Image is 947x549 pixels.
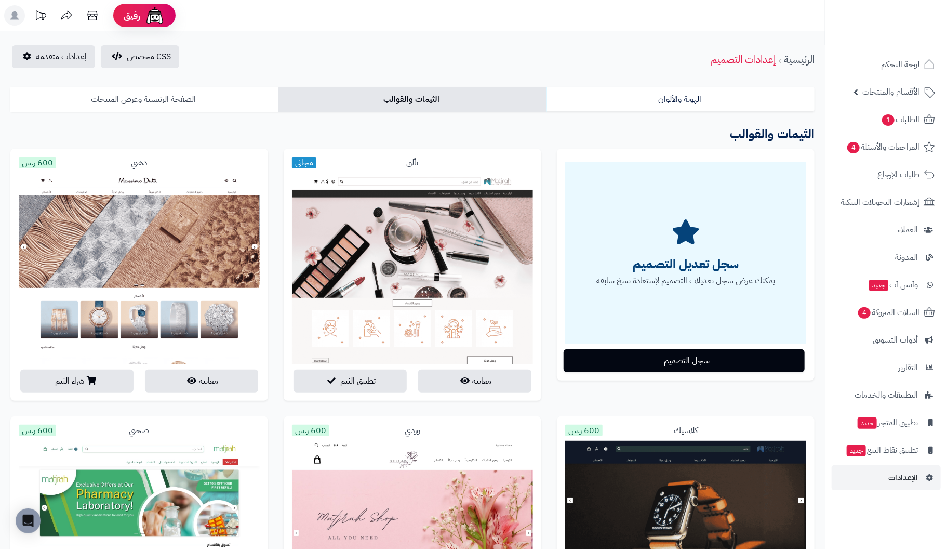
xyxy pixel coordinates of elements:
span: 600 ر.س [292,425,329,436]
a: الطلبات1 [832,107,941,132]
span: الإعدادات [888,470,918,485]
h2: سجل تعديل التصميم [565,254,806,275]
span: المدونة [895,250,918,265]
span: 1 [882,114,895,126]
div: ذهبي [19,157,260,169]
span: 4 [858,307,871,319]
a: لوحة التحكم [832,52,941,77]
span: 4 [847,142,860,154]
div: يمكنك عرض سجل تعديلات التصميم لإستعادة نسخ سابقة [565,162,806,344]
div: صحتي [19,425,260,437]
a: الإعدادات [832,465,941,490]
a: تحديثات المنصة [28,5,54,29]
span: جديد [869,280,888,291]
h3: الثيمات والقوالب [10,124,815,145]
button: CSS مخصص [101,45,179,68]
button: سجل التصميم [564,349,805,372]
a: إعدادات متقدمة [12,45,95,68]
span: مجاني [292,157,316,168]
span: رفيق [124,9,140,22]
a: التقارير [832,355,941,380]
span: وآتس آب [868,278,918,292]
a: الهوية والألوان [546,87,815,112]
a: إشعارات التحويلات البنكية [832,190,941,215]
span: أدوات التسويق [873,333,918,347]
span: إشعارات التحويلات البنكية [841,195,919,210]
span: CSS مخصص [127,50,171,63]
a: أدوات التسويق [832,328,941,352]
span: 600 ر.س [19,425,56,436]
span: جديد [847,445,866,456]
button: شراء الثيم [20,370,134,393]
button: معاينة [418,370,531,393]
span: تطبيق المتجر [857,415,918,430]
span: جديد [858,417,877,429]
a: الرئيسية [784,51,815,67]
div: Open Intercom Messenger [16,508,41,533]
a: طلبات الإرجاع [832,162,941,187]
span: الطلبات [881,112,919,127]
span: المراجعات والأسئلة [846,140,919,154]
span: التطبيقات والخدمات [855,388,918,402]
a: تطبيق المتجرجديد [832,410,941,435]
img: ai-face.png [144,5,165,26]
a: الصفحة الرئيسية وعرض المنتجات [10,87,278,112]
a: العملاء [832,217,941,242]
a: إعدادات التصميم [711,51,776,67]
span: 600 ر.س [565,425,603,436]
span: طلبات الإرجاع [877,167,919,182]
div: كلاسيك [565,425,806,437]
a: تطبيق نقاط البيعجديد [832,438,941,463]
a: السلات المتروكة4 [832,300,941,325]
div: تألق [292,157,533,169]
span: تطبيق الثيم [340,375,376,387]
a: المراجعات والأسئلة4 [832,135,941,160]
span: 600 ر.س [19,157,56,168]
img: logo-2.png [876,23,937,45]
a: وآتس آبجديد [832,272,941,297]
button: معاينة [145,370,258,393]
div: وردي [292,425,533,437]
span: إعدادات متقدمة [36,50,87,63]
button: تطبيق الثيم [294,370,407,393]
span: التقارير [898,360,918,375]
span: الأقسام والمنتجات [862,85,919,99]
span: السلات المتروكة [857,305,919,320]
a: التطبيقات والخدمات [832,383,941,408]
span: العملاء [898,223,918,237]
a: المدونة [832,245,941,270]
span: لوحة التحكم [881,57,919,72]
span: تطبيق نقاط البيع [846,443,918,457]
a: الثيمات والقوالب [278,87,546,112]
